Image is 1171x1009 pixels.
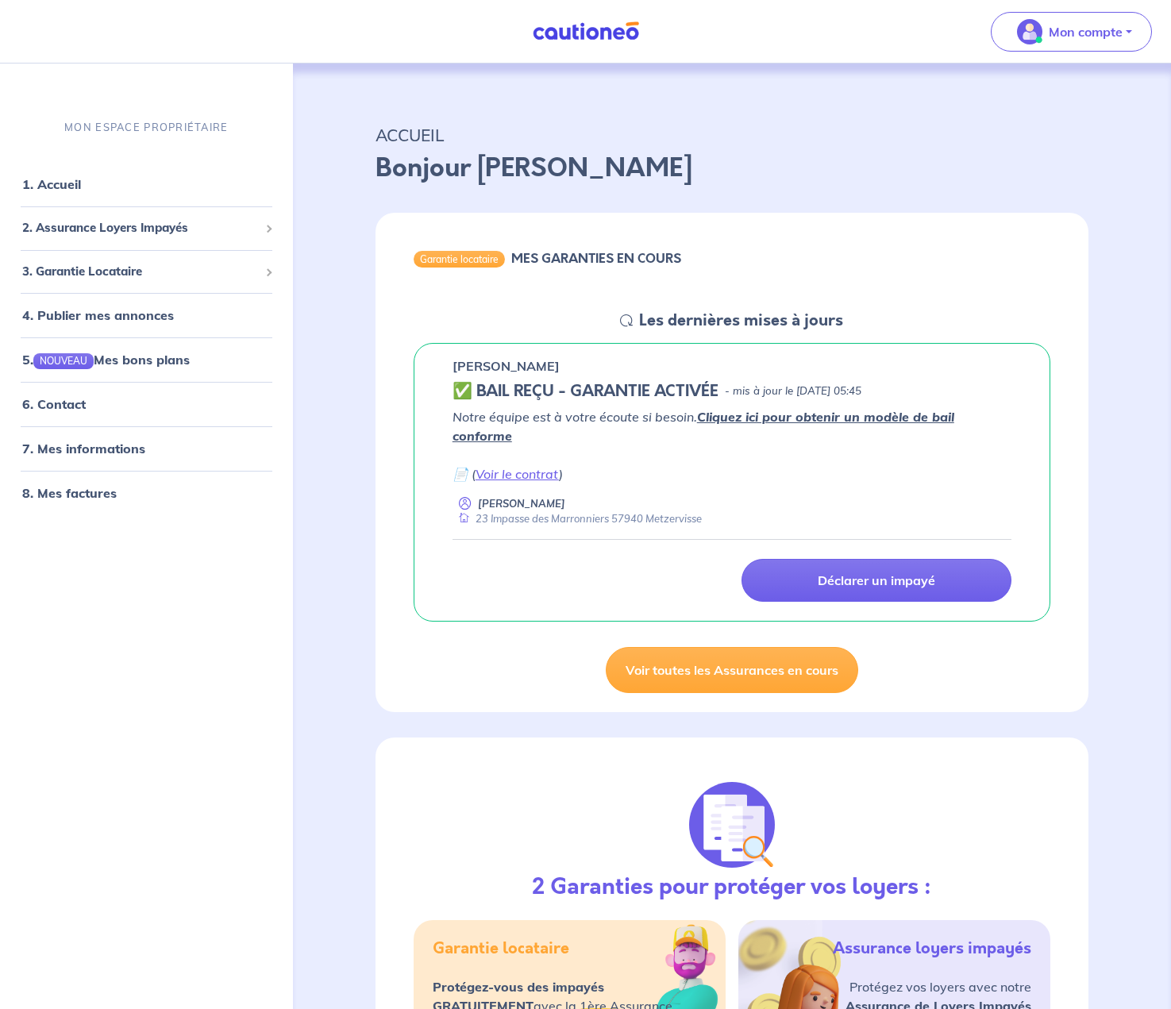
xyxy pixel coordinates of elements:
a: 7. Mes informations [22,441,145,456]
div: 4. Publier mes annonces [6,299,287,331]
h5: Assurance loyers impayés [833,939,1031,958]
p: MON ESPACE PROPRIÉTAIRE [64,120,228,135]
span: 2. Assurance Loyers Impayés [22,219,259,237]
a: Cliquez ici pour obtenir un modèle de bail conforme [453,409,954,444]
div: Garantie locataire [414,251,505,267]
h6: MES GARANTIES EN COURS [511,251,681,266]
p: Mon compte [1049,22,1123,41]
div: state: CONTRACT-VALIDATED, Context: IN-LANDLORD,IN-LANDLORD [453,382,1011,401]
a: 1. Accueil [22,176,81,192]
a: Voir le contrat [476,466,559,482]
a: Déclarer un impayé [742,559,1011,602]
p: [PERSON_NAME] [478,496,565,511]
div: 2. Assurance Loyers Impayés [6,213,287,244]
img: Cautioneo [526,21,645,41]
p: Bonjour [PERSON_NAME] [376,149,1088,187]
a: Voir toutes les Assurances en cours [606,647,858,693]
img: justif-loupe [689,782,775,868]
a: 5.NOUVEAUMes bons plans [22,352,190,368]
a: 4. Publier mes annonces [22,307,174,323]
div: 7. Mes informations [6,433,287,464]
em: Notre équipe est à votre écoute si besoin. [453,409,954,444]
a: 6. Contact [22,396,86,412]
div: 8. Mes factures [6,477,287,509]
h5: Garantie locataire [433,939,569,958]
h5: ✅ BAIL REÇU - GARANTIE ACTIVÉE [453,382,718,401]
p: ACCUEIL [376,121,1088,149]
button: illu_account_valid_menu.svgMon compte [991,12,1152,52]
p: - mis à jour le [DATE] 05:45 [725,383,861,399]
img: illu_account_valid_menu.svg [1017,19,1042,44]
em: 📄 ( ) [453,466,563,482]
h5: Les dernières mises à jours [639,311,843,330]
div: 3. Garantie Locataire [6,256,287,287]
div: 1. Accueil [6,168,287,200]
div: 6. Contact [6,388,287,420]
a: 8. Mes factures [22,485,117,501]
div: 23 Impasse des Marronniers 57940 Metzervisse [453,511,702,526]
p: Déclarer un impayé [818,572,935,588]
p: [PERSON_NAME] [453,356,560,375]
span: 3. Garantie Locataire [22,263,259,281]
div: 5.NOUVEAUMes bons plans [6,344,287,375]
h3: 2 Garanties pour protéger vos loyers : [532,874,931,901]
